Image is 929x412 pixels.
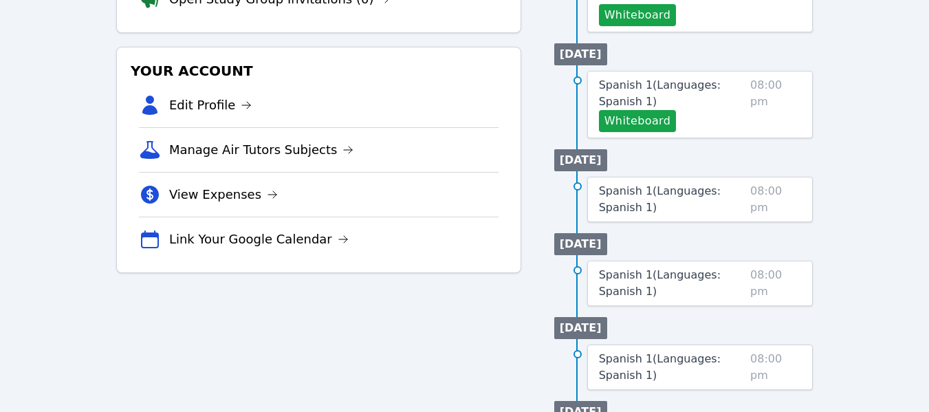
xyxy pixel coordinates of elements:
li: [DATE] [554,43,607,65]
a: Spanish 1(Languages: Spanish 1) [599,351,745,384]
h3: Your Account [128,58,510,83]
a: Spanish 1(Languages: Spanish 1) [599,77,745,110]
span: 08:00 pm [750,183,801,216]
li: [DATE] [554,317,607,339]
a: Spanish 1(Languages: Spanish 1) [599,267,745,300]
span: Spanish 1 ( Languages: Spanish 1 ) [599,268,721,298]
a: View Expenses [169,185,278,204]
li: [DATE] [554,233,607,255]
a: Link Your Google Calendar [169,230,349,249]
span: Spanish 1 ( Languages: Spanish 1 ) [599,78,721,108]
a: Edit Profile [169,96,252,115]
span: Spanish 1 ( Languages: Spanish 1 ) [599,352,721,382]
a: Spanish 1(Languages: Spanish 1) [599,183,745,216]
span: 08:00 pm [750,77,801,132]
a: Manage Air Tutors Subjects [169,140,354,160]
button: Whiteboard [599,4,677,26]
span: 08:00 pm [750,351,801,384]
button: Whiteboard [599,110,677,132]
span: 08:00 pm [750,267,801,300]
span: Spanish 1 ( Languages: Spanish 1 ) [599,184,721,214]
li: [DATE] [554,149,607,171]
